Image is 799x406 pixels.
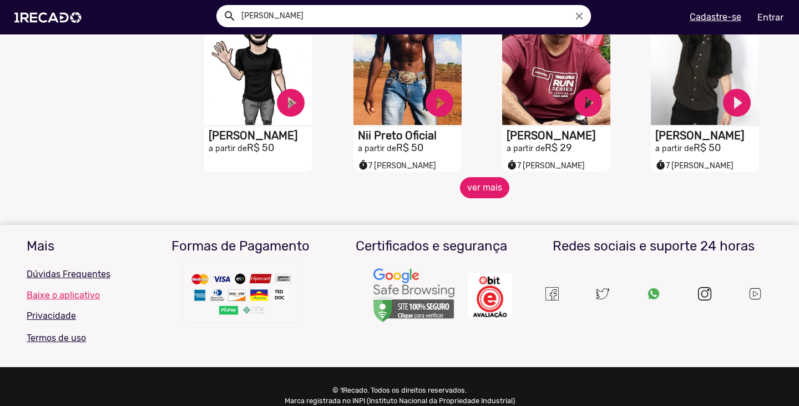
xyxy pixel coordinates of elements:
[358,157,368,171] i: timer
[750,8,791,27] a: Entrar
[274,86,307,119] a: play_circle_filled
[655,161,734,171] span: 7 [PERSON_NAME]
[647,287,660,300] img: Um recado,1Recado,1 recado,vídeo de famosos,site para pagar famosos,vídeos e lives exclusivas de ...
[27,238,137,254] h3: Mais
[345,238,519,254] h3: Certificados e segurança
[460,177,509,198] button: ver mais
[154,238,328,254] h3: Formas de Pagamento
[655,129,759,142] h1: [PERSON_NAME]
[535,238,772,254] h3: Redes sociais e suporte 24 horas
[655,160,666,171] small: timer
[507,160,517,171] small: timer
[372,268,456,324] img: Um recado,1Recado,1 recado,vídeo de famosos,site para pagar famosos,vídeos e lives exclusivas de ...
[358,160,368,171] small: timer
[507,157,517,171] i: timer
[507,161,585,171] span: 7 [PERSON_NAME]
[545,287,559,300] img: Um recado,1Recado,1 recado,vídeo de famosos,site para pagar famosos,vídeos e lives exclusivas de ...
[27,290,137,300] a: Baixe o aplicativo
[358,129,462,142] h1: Nii Preto Oficial
[223,9,236,23] mat-icon: Example home icon
[690,12,741,22] u: Cadastre-se
[209,144,247,153] small: a partir de
[572,86,605,119] a: play_circle_filled
[655,157,666,171] i: timer
[27,332,137,345] p: Termos de uso
[468,273,512,319] img: Um recado,1Recado,1 recado,vídeo de famosos,site para pagar famosos,vídeos e lives exclusivas de ...
[720,86,754,119] a: play_circle_filled
[573,10,585,22] i: close
[423,86,456,119] a: play_circle_filled
[655,142,759,154] h2: R$ 50
[596,287,609,300] img: twitter.svg
[27,309,137,323] p: Privacidade
[358,142,462,154] h2: R$ 50
[507,129,610,142] h1: [PERSON_NAME]
[358,144,396,153] small: a partir de
[233,5,591,27] input: Pesquisar...
[219,6,239,25] button: Example home icon
[180,259,302,331] img: Um recado,1Recado,1 recado,vídeo de famosos,site para pagar famosos,vídeos e lives exclusivas de ...
[209,142,312,154] h2: R$ 50
[507,142,610,154] h2: R$ 29
[209,129,312,142] h1: [PERSON_NAME]
[698,287,711,300] img: instagram.svg
[748,287,762,301] img: Um recado,1Recado,1 recado,vídeo de famosos,site para pagar famosos,vídeos e lives exclusivas de ...
[358,161,436,171] span: 7 [PERSON_NAME]
[507,144,545,153] small: a partir de
[655,144,694,153] small: a partir de
[27,268,137,281] p: Dúvidas Frequentes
